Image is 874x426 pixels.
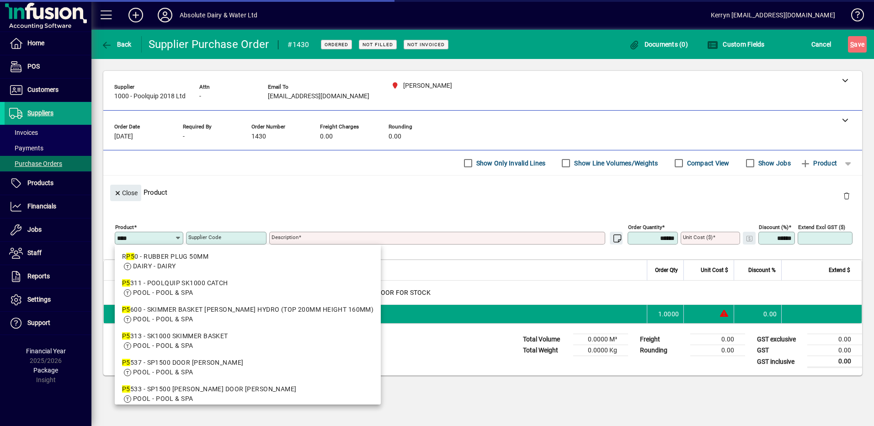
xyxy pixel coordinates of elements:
mat-label: Product [115,224,134,230]
a: Knowledge Base [844,2,863,32]
span: Products [27,179,53,186]
span: Financial Year [26,347,66,355]
span: Documents (0) [629,41,688,48]
td: Total Weight [518,345,573,356]
mat-option: P5537 - SP1500 DOOR HINGE [115,354,381,381]
a: Invoices [5,125,91,140]
mat-option: P5600 - SKIMMER BASKET BAKER HYDRO (TOP 200MM HEIGHT 160MM) [115,301,381,328]
em: P5 [122,332,130,340]
td: GST inclusive [752,356,807,367]
label: Show Line Volumes/Weights [572,159,658,168]
button: Back [99,36,134,53]
div: Kerryn [EMAIL_ADDRESS][DOMAIN_NAME] [711,8,835,22]
a: POS [5,55,91,78]
span: Support [27,319,50,326]
span: Home [27,39,44,47]
mat-label: Description [272,234,298,240]
button: Delete [836,185,858,207]
span: [DATE] [114,133,133,140]
td: 0.00 [807,334,862,345]
button: Documents (0) [626,36,690,53]
a: Reports [5,265,91,288]
app-page-header-button: Close [108,188,144,197]
a: Customers [5,79,91,101]
mat-label: Discount (%) [759,224,789,230]
a: Jobs [5,218,91,241]
a: Financials [5,195,91,218]
a: Support [5,312,91,335]
span: Not Invoiced [407,42,445,48]
td: Total Volume [518,334,573,345]
span: Payments [9,144,43,152]
td: 0.00 [690,345,745,356]
app-page-header-button: Delete [836,192,858,200]
span: POOL - POOL & SPA [133,342,193,349]
a: Purchase Orders [5,156,91,171]
mat-label: Extend excl GST ($) [798,224,845,230]
span: Custom Fields [707,41,765,48]
span: - [199,93,201,100]
span: Customers [27,86,59,93]
a: Settings [5,288,91,311]
div: Absolute Dairy & Water Ltd [180,8,258,22]
span: [EMAIL_ADDRESS][DOMAIN_NAME] [268,93,369,100]
span: Extend $ [829,265,850,275]
em: P5 [122,385,130,393]
div: 600 - SKIMMER BASKET [PERSON_NAME] HYDRO (TOP 200MM HEIGHT 160MM) [122,305,373,314]
td: 1.0000 [647,305,683,323]
div: 537 - SP1500 DOOR [PERSON_NAME] [122,358,373,367]
em: P5 [122,359,130,366]
span: DAIRY - DAIRY [133,262,176,270]
div: 533 - SP1500 [PERSON_NAME] DOOR [PERSON_NAME] [122,384,373,394]
span: Ordered [325,42,348,48]
span: Suppliers [27,109,53,117]
mat-option: P5533 - SP1500 WEIR DOOR ASSY [115,381,381,407]
td: GST exclusive [752,334,807,345]
span: Not Filled [362,42,393,48]
span: Invoices [9,129,38,136]
a: Payments [5,140,91,156]
button: Profile [150,7,180,23]
td: 0.00 [807,356,862,367]
span: Order Qty [655,265,678,275]
mat-label: Unit Cost ($) [683,234,713,240]
div: R 0 - RUBBER PLUG 50MM [122,252,373,261]
a: Products [5,172,91,195]
span: Unit Cost $ [701,265,728,275]
span: 1430 [251,133,266,140]
span: 1000 - Poolquip 2018 Ltd [114,93,186,100]
button: Add [121,7,150,23]
span: - [183,133,185,140]
span: POOL - POOL & SPA [133,368,193,376]
a: Staff [5,242,91,265]
td: 0.00 [734,305,781,323]
em: P5 [122,306,130,313]
span: S [850,41,854,48]
div: Supplier Purchase Order [149,37,269,52]
label: Compact View [685,159,730,168]
div: 311 - POOLQUIP SK1000 CATCH [122,278,373,288]
mat-option: P5313 - SK1000 SKIMMER BASKET [115,328,381,354]
span: Package [33,367,58,374]
span: ave [850,37,864,52]
span: Financials [27,202,56,210]
td: 0.00 [690,334,745,345]
td: Rounding [635,345,690,356]
td: Freight [635,334,690,345]
em: P5 [122,279,130,287]
span: Reports [27,272,50,280]
div: 313 - SK1000 SKIMMER BASKET [122,331,373,341]
em: P5 [126,253,134,260]
a: Home [5,32,91,55]
td: 0.0000 M³ [573,334,628,345]
span: Close [114,186,138,201]
label: Show Jobs [757,159,791,168]
mat-option: P5311 - POOLQUIP SK1000 CATCH [115,275,381,301]
span: POOL - POOL & SPA [133,315,193,323]
div: LATCH AND DOOR FOR [PERSON_NAME] 027 599 514 - OTHER DOOR FOR STOCK [133,281,862,304]
span: 0.00 [389,133,401,140]
mat-label: Order Quantity [628,224,662,230]
button: Custom Fields [705,36,767,53]
button: Cancel [809,36,834,53]
mat-option: RP50 - RUBBER PLUG 50MM [115,248,381,275]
